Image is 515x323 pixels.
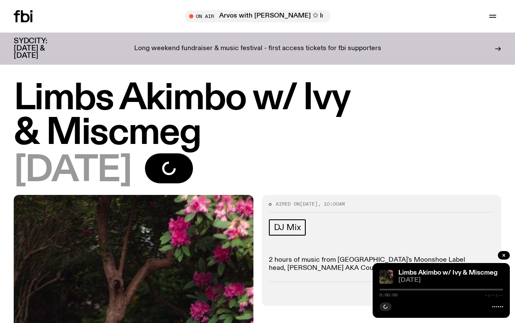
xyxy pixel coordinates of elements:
[274,223,301,232] span: DJ Mix
[276,200,300,207] span: Aired on
[14,81,501,151] h1: Limbs Akimbo w/ Ivy & Miscmeg
[269,256,495,272] p: 2 hours of music from [GEOGRAPHIC_DATA]'s Moonshoe Label head, [PERSON_NAME] AKA Cousin.
[134,45,381,53] p: Long weekend fundraiser & music festival - first access tickets for fbi supporters
[379,270,393,284] img: Jackson sits at an outdoor table, legs crossed and gazing at a black and brown dog also sitting a...
[14,153,131,188] span: [DATE]
[398,269,497,276] a: Limbs Akimbo w/ Ivy & Miscmeg
[185,10,331,22] button: On AirArvos with [PERSON_NAME] ✩ Interview: [PERSON_NAME]
[269,219,306,236] a: DJ Mix
[300,200,318,207] span: [DATE]
[485,293,503,297] span: -:--:--
[14,38,69,60] h3: SYDCITY: [DATE] & [DATE]
[379,293,398,297] span: 0:00:00
[398,277,503,284] span: [DATE]
[318,200,345,207] span: , 10:00am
